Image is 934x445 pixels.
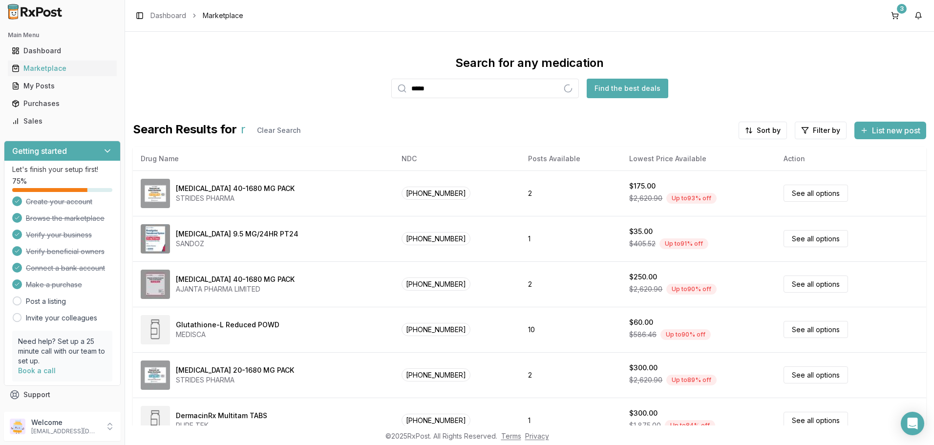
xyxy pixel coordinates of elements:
[150,11,243,21] nav: breadcrumb
[241,122,245,139] span: r
[12,81,113,91] div: My Posts
[176,320,279,330] div: Glutathione-L Reduced POWD
[784,366,848,383] a: See all options
[629,330,657,339] span: $586.46
[402,368,470,381] span: [PHONE_NUMBER]
[629,272,657,282] div: $250.00
[31,427,99,435] p: [EMAIL_ADDRESS][DOMAIN_NAME]
[629,318,653,327] div: $60.00
[629,227,653,236] div: $35.00
[4,96,121,111] button: Purchases
[26,213,105,223] span: Browse the marketplace
[133,147,394,170] th: Drug Name
[8,60,117,77] a: Marketplace
[402,232,470,245] span: [PHONE_NUMBER]
[4,61,121,76] button: Marketplace
[176,229,298,239] div: [MEDICAL_DATA] 9.5 MG/24HR PT24
[12,116,113,126] div: Sales
[249,122,309,139] button: Clear Search
[4,43,121,59] button: Dashboard
[203,11,243,21] span: Marketplace
[887,8,903,23] button: 3
[757,126,781,135] span: Sort by
[394,147,520,170] th: NDC
[12,99,113,108] div: Purchases
[12,64,113,73] div: Marketplace
[455,55,604,71] div: Search for any medication
[133,122,237,139] span: Search Results for
[141,315,170,344] img: Glutathione-L Reduced POWD
[660,329,711,340] div: Up to 90 % off
[176,411,267,421] div: DermacinRx Multitam TABS
[141,406,170,435] img: DermacinRx Multitam TABS
[141,360,170,390] img: Omeprazole-Sodium Bicarbonate 20-1680 MG PACK
[26,313,97,323] a: Invite your colleagues
[854,127,926,136] a: List new post
[176,275,295,284] div: [MEDICAL_DATA] 40-1680 MG PACK
[150,11,186,21] a: Dashboard
[18,337,106,366] p: Need help? Set up a 25 minute call with our team to set up.
[784,230,848,247] a: See all options
[629,181,656,191] div: $175.00
[176,193,295,203] div: STRIDES PHARMA
[666,284,717,295] div: Up to 90 % off
[520,307,622,352] td: 10
[176,284,295,294] div: AJANTA PHARMA LIMITED
[141,270,170,299] img: Omeprazole-Sodium Bicarbonate 40-1680 MG PACK
[854,122,926,139] button: List new post
[4,4,66,20] img: RxPost Logo
[629,239,656,249] span: $405.52
[176,365,294,375] div: [MEDICAL_DATA] 20-1680 MG PACK
[176,330,279,339] div: MEDISCA
[776,147,926,170] th: Action
[629,421,661,430] span: $1,875.00
[26,197,92,207] span: Create your account
[813,126,840,135] span: Filter by
[176,375,294,385] div: STRIDES PHARMA
[12,145,67,157] h3: Getting started
[10,419,25,434] img: User avatar
[520,147,622,170] th: Posts Available
[8,95,117,112] a: Purchases
[784,321,848,338] a: See all options
[501,432,521,440] a: Terms
[4,403,121,421] button: Feedback
[520,216,622,261] td: 1
[402,414,470,427] span: [PHONE_NUMBER]
[784,275,848,293] a: See all options
[629,375,662,385] span: $2,620.90
[901,412,924,435] div: Open Intercom Messenger
[8,77,117,95] a: My Posts
[23,407,57,417] span: Feedback
[520,261,622,307] td: 2
[666,193,717,204] div: Up to 93 % off
[784,412,848,429] a: See all options
[4,386,121,403] button: Support
[520,352,622,398] td: 2
[402,323,470,336] span: [PHONE_NUMBER]
[12,176,27,186] span: 75 %
[629,363,658,373] div: $300.00
[26,280,82,290] span: Make a purchase
[141,179,170,208] img: Omeprazole-Sodium Bicarbonate 40-1680 MG PACK
[666,375,717,385] div: Up to 89 % off
[141,224,170,254] img: Rivastigmine 9.5 MG/24HR PT24
[176,239,298,249] div: SANDOZ
[26,263,105,273] span: Connect a bank account
[176,184,295,193] div: [MEDICAL_DATA] 40-1680 MG PACK
[520,170,622,216] td: 2
[26,247,105,256] span: Verify beneficial owners
[665,420,715,431] div: Up to 84 % off
[8,112,117,130] a: Sales
[26,297,66,306] a: Post a listing
[4,113,121,129] button: Sales
[12,46,113,56] div: Dashboard
[12,165,112,174] p: Let's finish your setup first!
[402,187,470,200] span: [PHONE_NUMBER]
[629,284,662,294] span: $2,620.90
[8,31,117,39] h2: Main Menu
[659,238,708,249] div: Up to 91 % off
[26,230,92,240] span: Verify your business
